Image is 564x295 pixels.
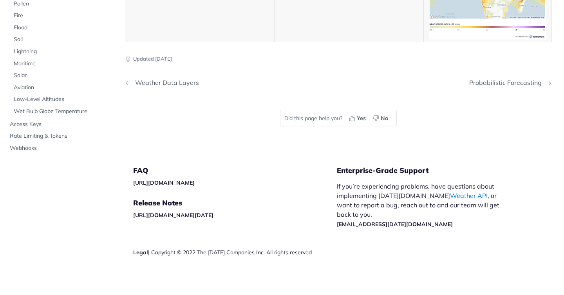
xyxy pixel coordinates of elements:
span: Access Keys [10,121,105,128]
span: Yes [357,114,366,122]
span: Wet Bulb Globe Temperature [14,108,105,115]
a: Lightning [10,46,107,58]
a: Low-Level Altitudes [10,94,107,106]
span: Lightning [14,48,105,56]
span: Low-Level Altitudes [14,96,105,104]
div: | Copyright © 2022 The [DATE] Companies Inc. All rights reserved [133,248,337,256]
button: Yes [346,112,370,124]
a: Webhooks [6,142,107,154]
span: No [381,114,388,122]
a: [URL][DOMAIN_NAME][DATE] [133,212,213,219]
p: Updated [DATE] [125,55,552,63]
button: No [370,112,392,124]
span: Solar [14,72,105,79]
span: Soil [14,36,105,44]
div: Did this page help you? [280,110,397,126]
h5: Enterprise-Grade Support [337,166,520,175]
a: Solar [10,70,107,81]
a: Rate Limiting & Tokens [6,130,107,142]
span: Maritime [14,60,105,68]
nav: Pagination Controls [125,71,552,94]
a: Weather API [450,192,488,200]
span: Aviation [14,84,105,92]
span: Flood [14,24,105,32]
a: Wet Bulb Globe Temperature [10,106,107,117]
a: Legal [133,249,148,256]
a: Access Keys [6,119,107,130]
a: Fire [10,10,107,22]
a: Soil [10,34,107,46]
a: Previous Page: Weather Data Layers [125,79,308,86]
a: Maritime [10,58,107,70]
a: [EMAIL_ADDRESS][DATE][DOMAIN_NAME] [337,221,453,228]
h5: Release Notes [133,198,337,208]
span: Webhooks [10,144,105,152]
div: Probabilistic Forecasting [469,79,546,86]
span: Rate Limiting & Tokens [10,132,105,140]
span: Fire [14,12,105,20]
p: If you’re experiencing problems, have questions about implementing [DATE][DOMAIN_NAME] , or want ... [337,182,508,228]
div: Weather Data Layers [131,79,199,86]
a: Flood [10,22,107,34]
a: Next Page: Probabilistic Forecasting [469,79,552,86]
a: [URL][DOMAIN_NAME] [133,179,195,186]
a: Aviation [10,82,107,94]
h5: FAQ [133,166,337,175]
